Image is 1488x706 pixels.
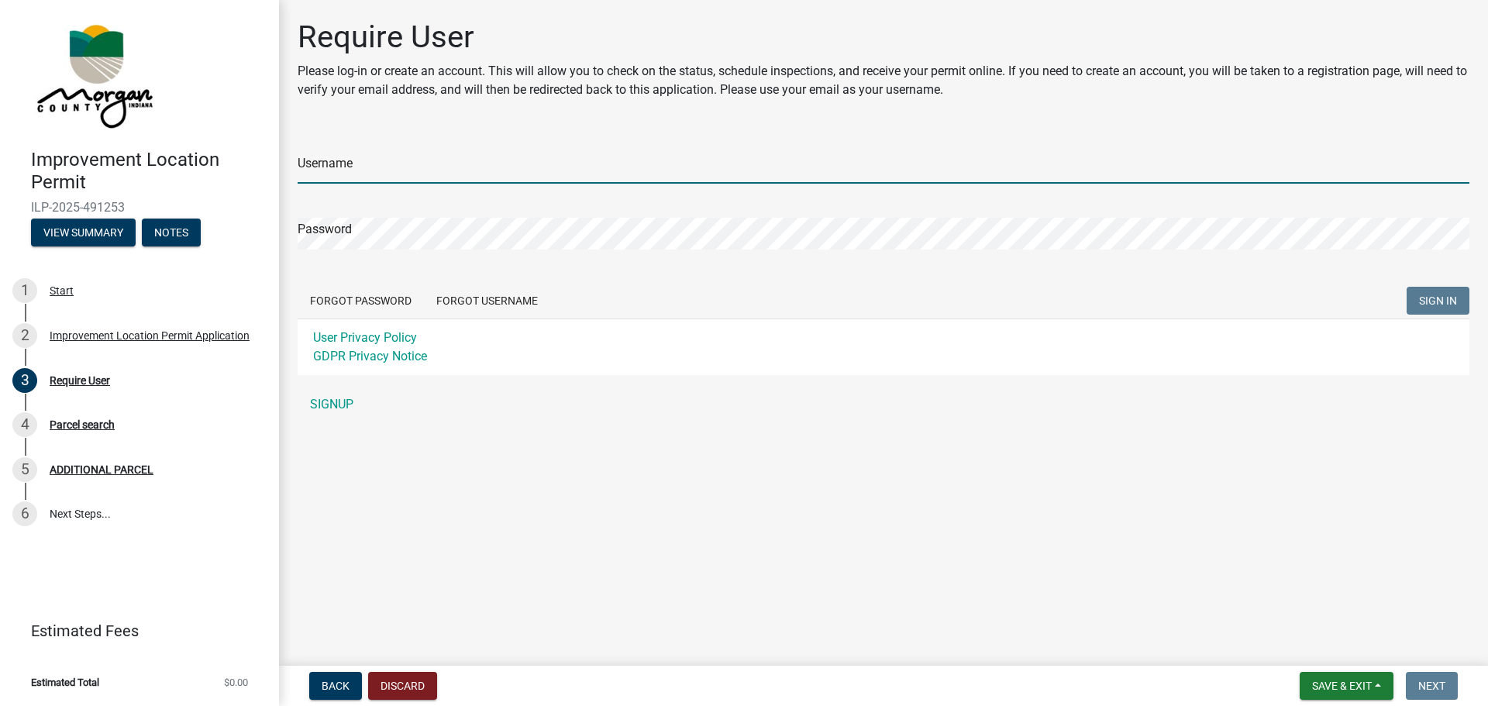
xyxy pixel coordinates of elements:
[224,677,248,687] span: $0.00
[298,287,424,315] button: Forgot Password
[313,349,427,363] a: GDPR Privacy Notice
[424,287,550,315] button: Forgot Username
[313,330,417,345] a: User Privacy Policy
[298,62,1469,99] p: Please log-in or create an account. This will allow you to check on the status, schedule inspecti...
[1419,294,1457,307] span: SIGN IN
[31,227,136,239] wm-modal-confirm: Summary
[368,672,437,700] button: Discard
[31,200,248,215] span: ILP-2025-491253
[1312,680,1372,692] span: Save & Exit
[1418,680,1445,692] span: Next
[50,330,250,341] div: Improvement Location Permit Application
[1406,672,1458,700] button: Next
[12,457,37,482] div: 5
[142,219,201,246] button: Notes
[50,464,153,475] div: ADDITIONAL PARCEL
[50,375,110,386] div: Require User
[50,285,74,296] div: Start
[31,219,136,246] button: View Summary
[1407,287,1469,315] button: SIGN IN
[12,368,37,393] div: 3
[298,389,1469,420] a: SIGNUP
[142,227,201,239] wm-modal-confirm: Notes
[12,278,37,303] div: 1
[31,16,156,133] img: Morgan County, Indiana
[31,149,267,194] h4: Improvement Location Permit
[298,19,1469,56] h1: Require User
[12,323,37,348] div: 2
[309,672,362,700] button: Back
[12,615,254,646] a: Estimated Fees
[1300,672,1393,700] button: Save & Exit
[50,419,115,430] div: Parcel search
[12,501,37,526] div: 6
[322,680,350,692] span: Back
[31,677,99,687] span: Estimated Total
[12,412,37,437] div: 4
